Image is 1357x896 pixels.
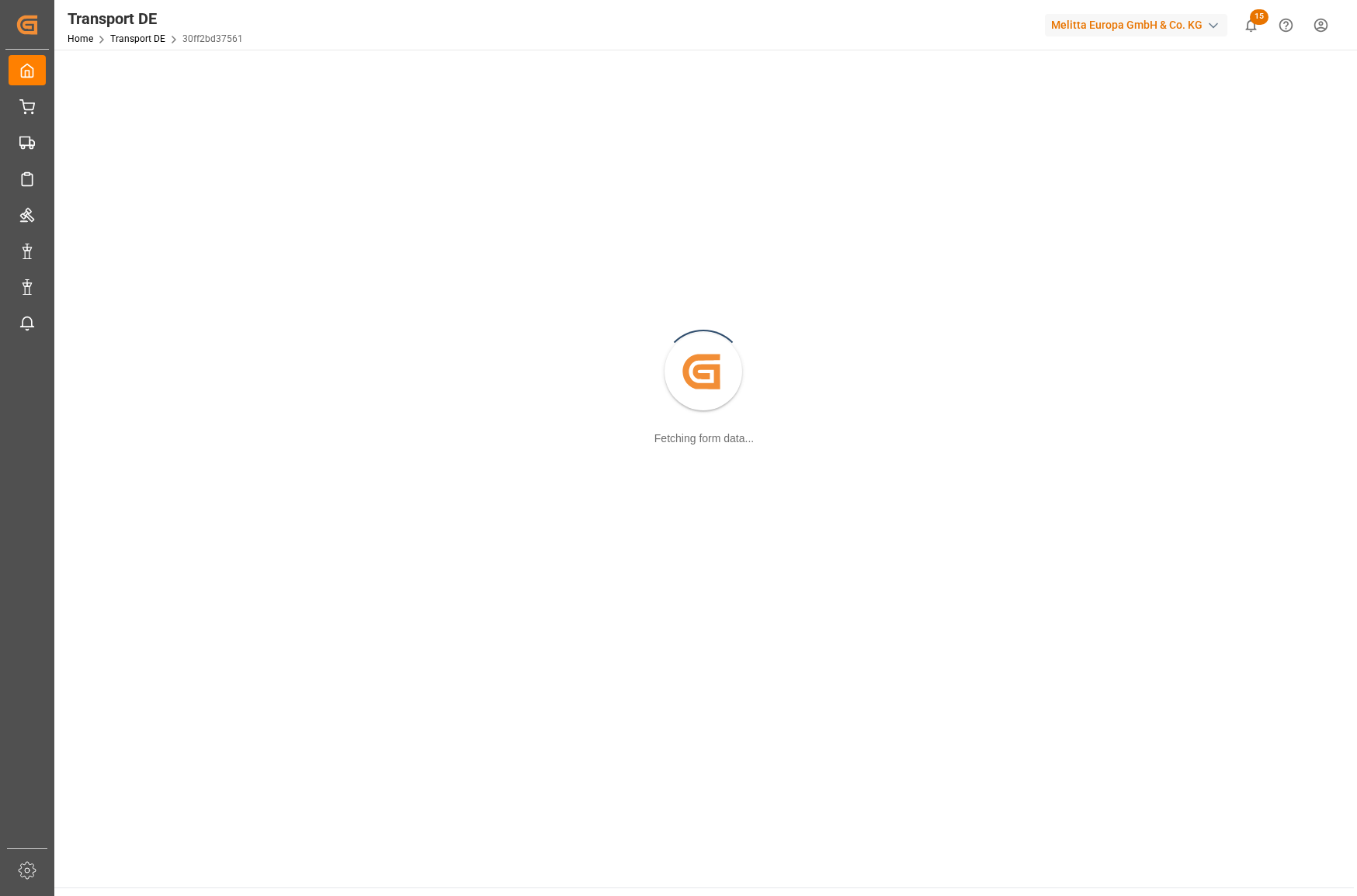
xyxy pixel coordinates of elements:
[68,7,243,30] div: Transport DE
[1234,8,1268,43] button: show 15 new notifications
[654,431,754,447] div: Fetching form data...
[1250,9,1268,25] span: 15
[110,33,165,44] a: Transport DE
[68,33,93,44] a: Home
[1045,14,1227,36] div: Melitta Europa GmbH & Co. KG
[1268,8,1303,43] button: Help Center
[1045,10,1234,40] button: Melitta Europa GmbH & Co. KG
